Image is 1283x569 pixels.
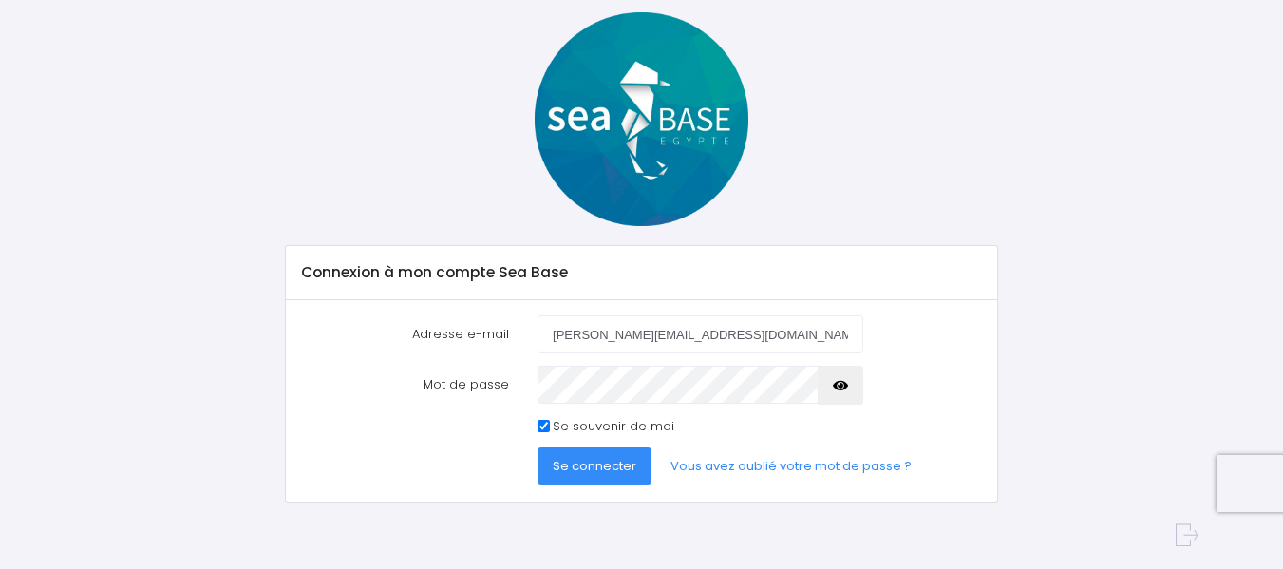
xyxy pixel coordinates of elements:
span: Se connecter [553,457,636,475]
label: Mot de passe [287,366,523,404]
button: Se connecter [538,447,651,485]
label: Adresse e-mail [287,315,523,353]
div: Connexion à mon compte Sea Base [286,246,997,299]
a: Vous avez oublié votre mot de passe ? [655,447,927,485]
label: Se souvenir de moi [553,417,674,436]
